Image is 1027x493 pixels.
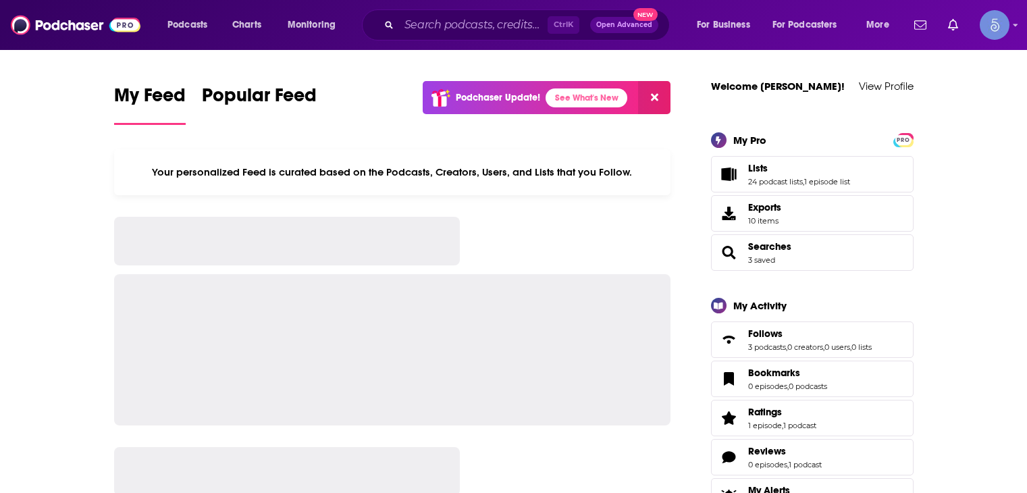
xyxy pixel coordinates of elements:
[716,165,743,184] a: Lists
[803,177,804,186] span: ,
[748,255,775,265] a: 3 saved
[787,460,789,469] span: ,
[789,382,827,391] a: 0 podcasts
[824,342,850,352] a: 0 users
[399,14,548,36] input: Search podcasts, credits, & more...
[711,195,914,232] a: Exports
[202,84,317,115] span: Popular Feed
[158,14,225,36] button: open menu
[596,22,652,28] span: Open Advanced
[748,460,787,469] a: 0 episodes
[114,84,186,115] span: My Feed
[772,16,837,34] span: For Podcasters
[748,328,783,340] span: Follows
[895,135,912,145] span: PRO
[278,14,353,36] button: open menu
[546,88,627,107] a: See What's New
[748,445,822,457] a: Reviews
[748,406,782,418] span: Ratings
[748,177,803,186] a: 24 podcast lists
[716,409,743,427] a: Ratings
[711,80,845,93] a: Welcome [PERSON_NAME]!
[748,216,781,226] span: 10 items
[850,342,851,352] span: ,
[764,14,857,36] button: open menu
[548,16,579,34] span: Ctrl K
[866,16,889,34] span: More
[804,177,850,186] a: 1 episode list
[716,243,743,262] a: Searches
[823,342,824,352] span: ,
[748,162,850,174] a: Lists
[980,10,1009,40] img: User Profile
[786,342,787,352] span: ,
[859,80,914,93] a: View Profile
[783,421,816,430] a: 1 podcast
[748,445,786,457] span: Reviews
[711,321,914,358] span: Follows
[748,382,787,391] a: 0 episodes
[748,342,786,352] a: 3 podcasts
[590,17,658,33] button: Open AdvancedNew
[114,149,671,195] div: Your personalized Feed is curated based on the Podcasts, Creators, Users, and Lists that you Follow.
[167,16,207,34] span: Podcasts
[11,12,140,38] img: Podchaser - Follow, Share and Rate Podcasts
[375,9,683,41] div: Search podcasts, credits, & more...
[980,10,1009,40] span: Logged in as Spiral5-G1
[687,14,767,36] button: open menu
[716,330,743,349] a: Follows
[716,204,743,223] span: Exports
[633,8,658,21] span: New
[748,328,872,340] a: Follows
[711,361,914,397] span: Bookmarks
[851,342,872,352] a: 0 lists
[748,240,791,253] a: Searches
[711,439,914,475] span: Reviews
[748,421,782,430] a: 1 episode
[787,382,789,391] span: ,
[789,460,822,469] a: 1 podcast
[711,234,914,271] span: Searches
[711,400,914,436] span: Ratings
[202,84,317,125] a: Popular Feed
[748,406,816,418] a: Ratings
[456,92,540,103] p: Podchaser Update!
[748,367,827,379] a: Bookmarks
[716,369,743,388] a: Bookmarks
[895,134,912,144] a: PRO
[232,16,261,34] span: Charts
[114,84,186,125] a: My Feed
[223,14,269,36] a: Charts
[943,14,964,36] a: Show notifications dropdown
[716,448,743,467] a: Reviews
[748,201,781,213] span: Exports
[857,14,906,36] button: open menu
[697,16,750,34] span: For Business
[787,342,823,352] a: 0 creators
[733,299,787,312] div: My Activity
[782,421,783,430] span: ,
[748,162,768,174] span: Lists
[909,14,932,36] a: Show notifications dropdown
[980,10,1009,40] button: Show profile menu
[733,134,766,147] div: My Pro
[288,16,336,34] span: Monitoring
[748,367,800,379] span: Bookmarks
[711,156,914,192] span: Lists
